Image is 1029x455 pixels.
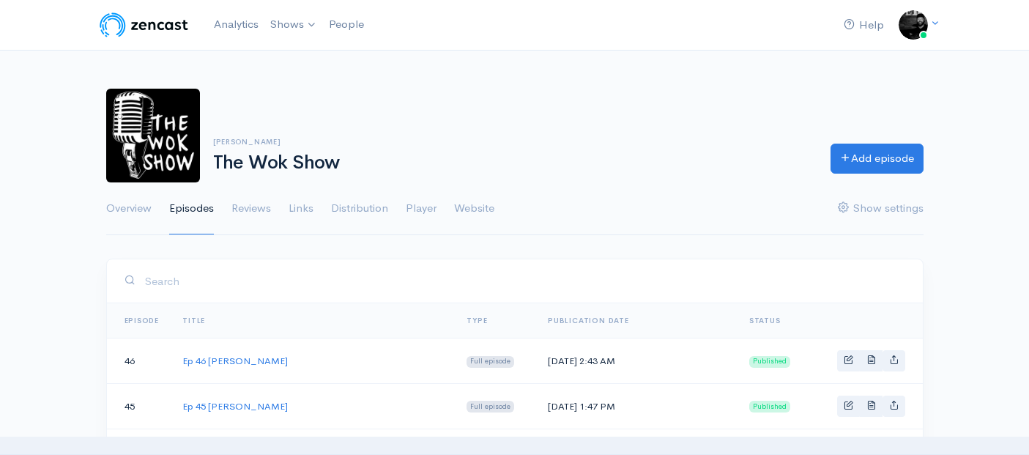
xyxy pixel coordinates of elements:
[899,10,928,40] img: ...
[182,355,288,367] a: Ep 46 [PERSON_NAME]
[837,350,905,371] div: Basic example
[467,356,514,368] span: Full episode
[208,9,264,40] a: Analytics
[837,396,905,417] div: Basic example
[106,182,152,235] a: Overview
[107,383,171,429] td: 45
[231,182,271,235] a: Reviews
[749,401,790,413] span: Published
[213,138,813,146] h6: [PERSON_NAME]
[536,339,738,384] td: [DATE] 2:43 AM
[467,401,514,413] span: Full episode
[125,316,160,325] a: Episode
[331,182,388,235] a: Distribution
[749,316,781,325] span: Status
[454,182,494,235] a: Website
[169,182,214,235] a: Episodes
[749,356,790,368] span: Published
[548,316,629,325] a: Publication date
[289,182,313,235] a: Links
[406,182,437,235] a: Player
[264,9,323,41] a: Shows
[182,400,288,413] a: Ep 45 [PERSON_NAME]
[831,144,924,174] a: Add episode
[467,316,487,325] a: Type
[838,10,890,41] a: Help
[182,316,205,325] a: Title
[144,266,905,296] input: Search
[323,9,370,40] a: People
[107,339,171,384] td: 46
[213,152,813,174] h1: The Wok Show
[536,383,738,429] td: [DATE] 1:47 PM
[838,182,924,235] a: Show settings
[97,10,190,40] img: ZenCast Logo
